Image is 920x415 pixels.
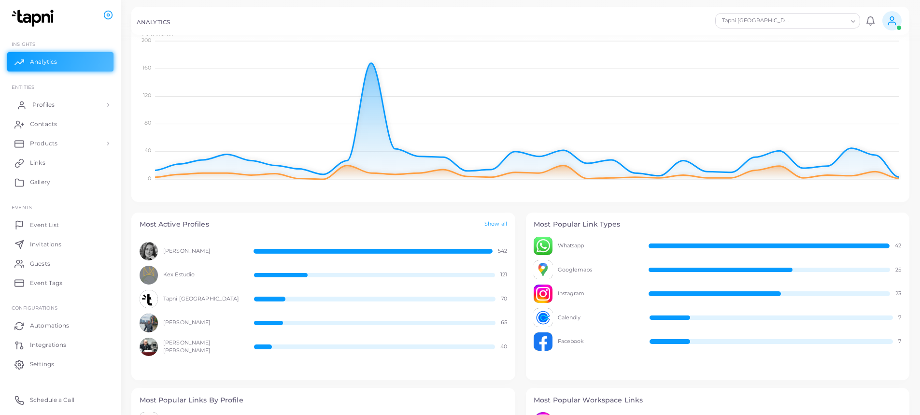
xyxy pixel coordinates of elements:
span: Invitations [30,240,61,249]
a: Settings [7,355,113,374]
img: avatar [534,260,552,279]
input: Search for option [792,15,847,26]
a: Event List [7,215,113,234]
span: Whatsapp [558,242,638,250]
span: INSIGHTS [12,41,35,47]
span: 542 [498,247,507,255]
a: Automations [7,316,113,335]
span: Profiles [32,100,55,109]
a: Links [7,153,113,172]
span: 42 [895,242,901,250]
span: Configurations [12,305,57,311]
span: Event Tags [30,279,62,287]
span: ENTITIES [12,84,34,90]
span: Automations [30,321,69,330]
h4: Most Active Profiles [140,220,209,229]
span: Googlemaps [558,266,638,274]
a: Guests [7,254,113,273]
img: avatar [140,290,158,309]
a: Show all [484,220,507,229]
img: avatar [534,308,552,327]
tspan: 40 [144,147,151,154]
tspan: 120 [142,92,151,99]
span: Gallery [30,178,50,186]
a: Analytics [7,52,113,72]
span: [PERSON_NAME] [163,319,243,327]
img: avatar [534,237,552,256]
h4: Most Popular Link Types [534,220,902,229]
span: [PERSON_NAME] [163,247,243,255]
span: Integrations [30,341,66,349]
a: Gallery [7,172,113,192]
span: 65 [501,319,507,327]
span: 121 [500,271,507,279]
img: avatar [534,285,552,303]
span: Tapni [GEOGRAPHIC_DATA] [721,16,791,26]
img: avatar [140,338,158,357]
span: Kex Estudio [163,271,243,279]
a: Contacts [7,114,113,134]
span: 70 [501,295,507,303]
span: Instagram [558,290,638,298]
span: EVENTS [12,204,32,210]
a: Products [7,134,113,153]
span: Tapni [GEOGRAPHIC_DATA] [163,295,243,303]
tspan: 80 [144,119,151,126]
h5: ANALYTICS [137,19,170,26]
span: Event List [30,221,59,229]
span: Schedule a Call [30,396,74,404]
span: Facebook [558,338,639,345]
span: [PERSON_NAME] [PERSON_NAME] [163,339,243,355]
img: avatar [140,242,158,261]
img: avatar [534,332,552,351]
span: Calendly [558,314,639,322]
div: Search for option [715,13,860,29]
span: Settings [30,360,54,369]
a: Profiles [7,95,113,114]
span: Analytics [30,57,57,66]
img: avatar [140,266,158,285]
img: avatar [140,314,158,332]
tspan: 0 [148,175,151,182]
img: logo [9,9,62,27]
h4: Most Popular Links By Profile [140,396,508,404]
span: Products [30,139,57,148]
span: 23 [895,290,901,298]
a: Schedule a Call [7,390,113,410]
span: 7 [898,314,901,322]
h4: Most Popular Workspace Links [534,396,902,404]
tspan: 160 [142,64,151,71]
span: 7 [898,338,901,345]
a: Invitations [7,234,113,254]
span: 25 [895,266,901,274]
a: Integrations [7,335,113,355]
span: 40 [500,343,507,351]
span: Contacts [30,120,57,129]
a: Event Tags [7,273,113,292]
span: Guests [30,259,50,268]
span: Links [30,158,45,167]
